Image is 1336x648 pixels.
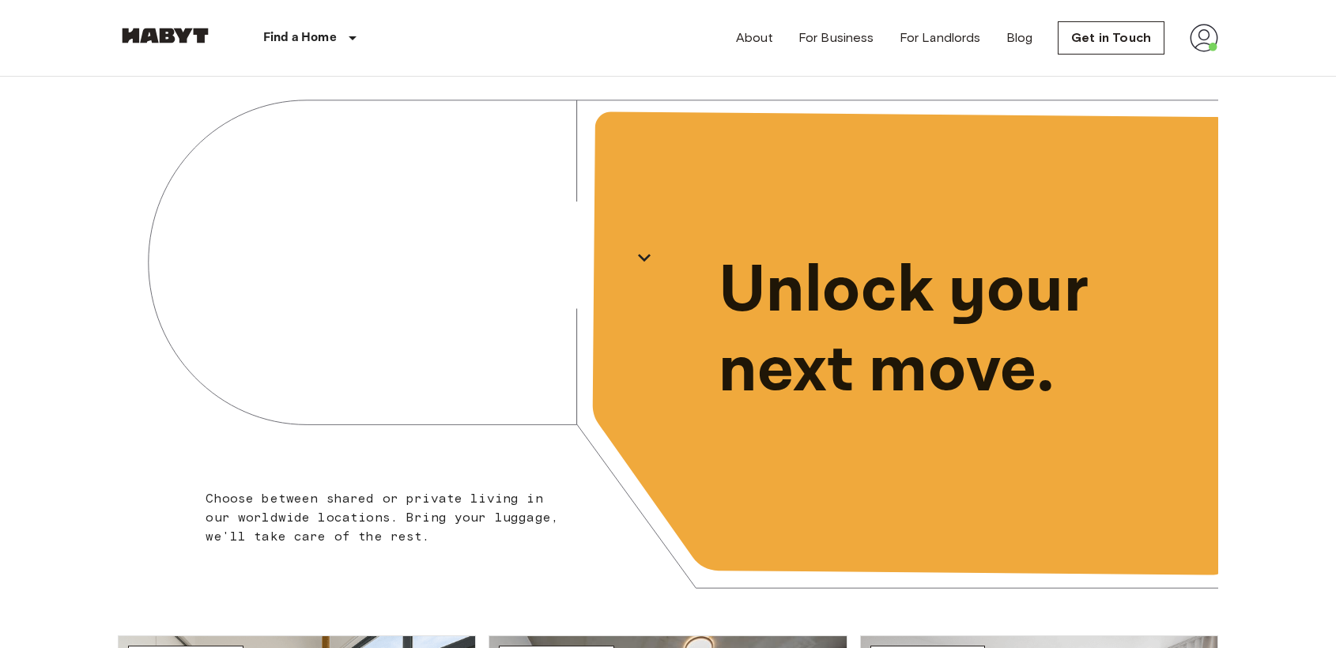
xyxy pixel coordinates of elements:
[798,28,874,47] a: For Business
[263,28,337,47] p: Find a Home
[719,251,1193,411] p: Unlock your next move.
[1058,21,1164,55] a: Get in Touch
[118,28,213,43] img: Habyt
[206,489,568,546] p: Choose between shared or private living in our worldwide locations. Bring your luggage, we'll tak...
[900,28,981,47] a: For Landlords
[1190,24,1218,52] img: avatar
[736,28,773,47] a: About
[1006,28,1033,47] a: Blog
